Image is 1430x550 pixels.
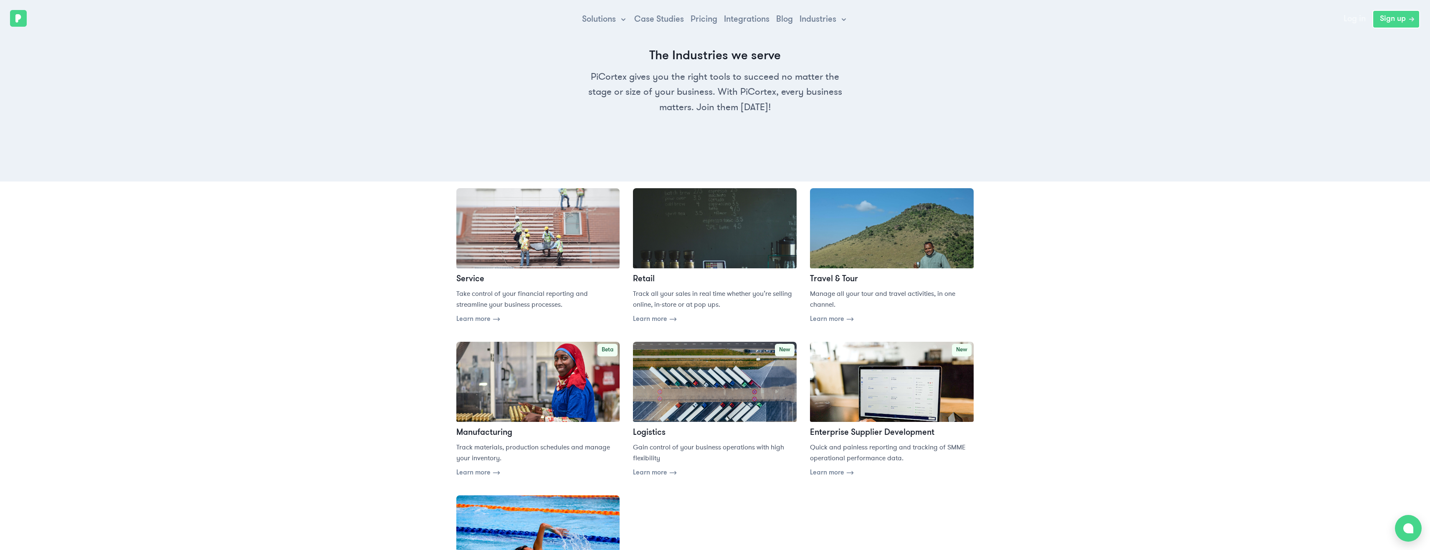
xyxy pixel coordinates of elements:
p: Manage all your tour and travel activities, in one channel. [810,288,974,310]
img: tourguide_vqkyz9.jpg [810,188,974,295]
h1: Retail [633,275,797,283]
img: esd_qbmlle.jpg [810,342,974,449]
a: Learn more [633,310,677,328]
a: Integrations [724,15,769,24]
div: New [775,344,795,356]
a: Learn more [456,464,501,482]
p: Track all your sales in real time whether you’re selling online, in-store or at pop ups. [633,288,797,310]
p: PiCortex gives you the right tools to succeed no matter the stage or size of your business. With ... [586,69,845,115]
div: Beta [597,344,618,356]
h1: Manufacturing [456,429,620,437]
a: Case Studies [634,15,684,24]
a: Pricing [691,15,717,24]
div: New [952,344,972,356]
span: Solutions [582,15,616,25]
p: Track materials, production schedules and manage your inventory. [456,442,620,464]
a: Blog [776,15,793,24]
img: Manufacturing1_mzxopd.jpg [456,342,620,449]
img: PiCortex [10,10,27,27]
a: Log in [1337,10,1372,28]
h1: Logistics [633,429,797,437]
a: Learn more [456,310,501,328]
h1: Enterprise Supplier Development [810,429,974,437]
img: logistics_bwak3d.jpg [633,342,797,449]
a: Industries [800,15,848,25]
h1: The Industries we serve [456,50,974,63]
p: Gain control of your business operations with high flexibility [633,442,797,464]
a: Learn more [810,464,854,482]
span: Industries [800,15,836,25]
a: Learn more [810,310,854,328]
span: Sign up [1380,14,1406,24]
button: Solutions [582,15,628,25]
a: Learn more [633,464,677,482]
img: Energy_lqiuxg.jpg [456,188,620,295]
p: Quick and painless reporting and tracking of SMME operational performance data. [810,442,974,464]
p: Take control of your financial reporting and streamline your business processes. [456,288,620,310]
h1: Travel & Tour [810,275,974,283]
img: Retail1_zlkjed.jpg [633,188,797,295]
h1: Service [456,275,620,283]
img: bubble-icon [1403,523,1413,533]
